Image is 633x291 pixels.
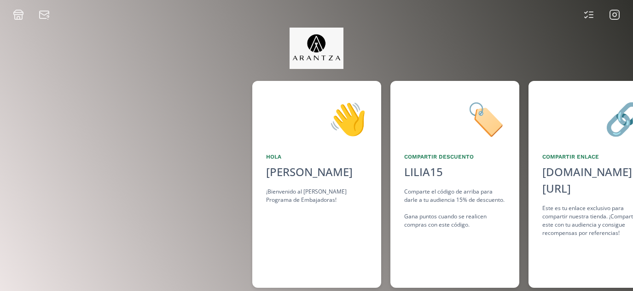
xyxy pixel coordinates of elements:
[266,95,367,142] div: 👋
[290,28,343,69] img: jpq5Bx5xx2a5
[404,188,505,229] div: Comparte el código de arriba para darle a tu audiencia 15% de descuento. Gana puntos cuando se re...
[404,95,505,142] div: 🏷️
[404,153,505,161] div: Compartir Descuento
[266,153,367,161] div: Hola
[266,164,367,180] div: [PERSON_NAME]
[266,188,367,204] div: ¡Bienvenido al [PERSON_NAME] Programa de Embajadoras!
[404,164,443,180] div: LILIA15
